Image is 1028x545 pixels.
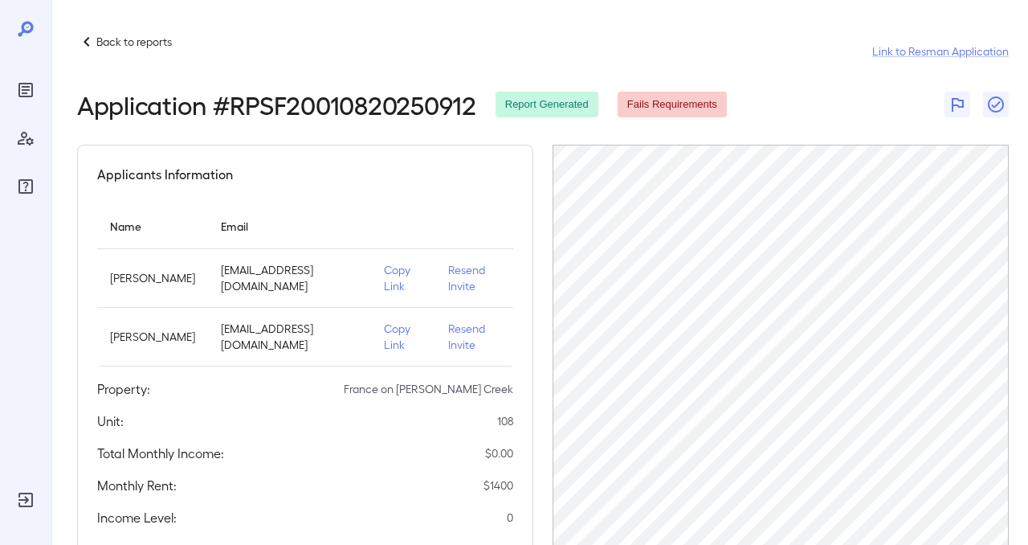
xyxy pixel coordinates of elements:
p: [PERSON_NAME] [110,329,195,345]
h5: Total Monthly Income: [97,444,224,463]
h5: Unit: [97,412,124,431]
table: simple table [97,203,513,367]
p: Copy Link [384,262,422,294]
p: Resend Invite [448,262,500,294]
p: 108 [497,413,513,429]
h5: Applicants Information [97,165,233,184]
div: Manage Users [13,125,39,151]
button: Flag Report [944,92,970,117]
div: FAQ [13,174,39,199]
a: Link to Resman Application [872,43,1009,59]
h2: Application # RPSF20010820250912 [77,90,476,119]
h5: Property: [97,379,150,399]
div: Reports [13,77,39,103]
span: Report Generated [496,97,598,113]
span: Fails Requirements [618,97,727,113]
p: [EMAIL_ADDRESS][DOMAIN_NAME] [221,262,358,294]
p: Resend Invite [448,321,500,353]
th: Name [97,203,208,249]
p: $ 1400 [483,477,513,494]
p: France on [PERSON_NAME] Creek [344,381,513,397]
h5: Income Level: [97,508,177,527]
p: Back to reports [96,34,172,50]
p: 0 [507,510,513,526]
th: Email [208,203,371,249]
p: [PERSON_NAME] [110,270,195,286]
div: Log Out [13,487,39,513]
h5: Monthly Rent: [97,476,177,495]
p: $ 0.00 [485,445,513,461]
button: Close Report [983,92,1009,117]
p: [EMAIL_ADDRESS][DOMAIN_NAME] [221,321,358,353]
p: Copy Link [384,321,422,353]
